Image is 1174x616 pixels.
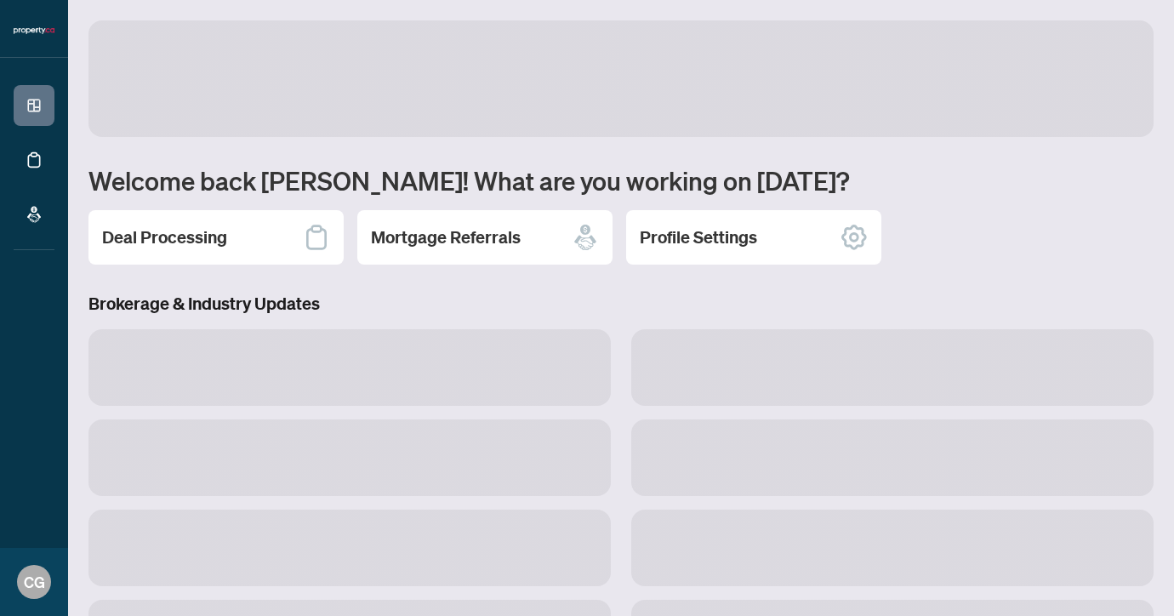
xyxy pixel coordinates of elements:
h2: Profile Settings [640,225,757,249]
h2: Deal Processing [102,225,227,249]
span: CG [24,570,45,594]
h3: Brokerage & Industry Updates [88,292,1154,316]
h1: Welcome back [PERSON_NAME]! What are you working on [DATE]? [88,164,1154,197]
h2: Mortgage Referrals [371,225,521,249]
img: logo [14,26,54,36]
